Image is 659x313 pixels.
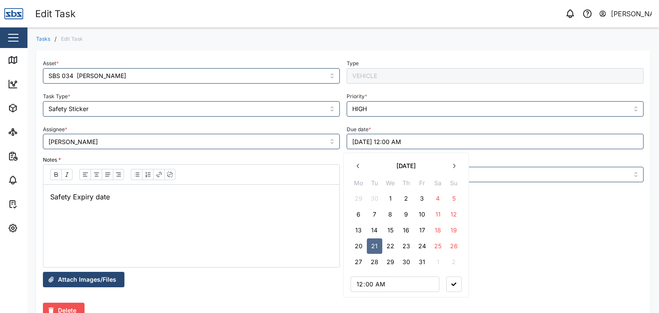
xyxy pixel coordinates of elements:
button: 14 October 2025 [367,223,382,238]
button: 3 October 2025 [414,191,430,206]
button: [PERSON_NAME] [599,8,652,20]
a: Tasks [36,36,50,42]
button: 1 November 2025 [430,254,446,270]
div: Notes [43,156,340,164]
button: 8 October 2025 [383,207,398,222]
div: Map [22,55,42,65]
p: Safety Expiry date [50,192,333,202]
button: 19 October 2025 [446,223,462,238]
input: Choose an assignee [43,134,340,149]
button: 29 October 2025 [383,254,398,270]
button: Attach Images/Files [43,272,124,287]
label: Asset [43,60,59,66]
th: We [382,178,398,190]
button: 12 October 2025 [446,207,462,222]
div: Assets [22,103,49,113]
input: Choose an asset [43,68,340,84]
th: Th [398,178,414,190]
button: 23 October 2025 [399,238,414,254]
button: Align text: center [91,169,102,180]
button: Align text: left [79,169,91,180]
button: 30 September 2025 [367,191,382,206]
button: 29 September 2025 [351,191,366,206]
th: Mo [351,178,366,190]
button: 15 October 2025 [383,223,398,238]
button: 28 October 2025 [367,254,382,270]
button: 18 October 2025 [430,223,446,238]
div: Tasks [22,199,46,209]
button: 9 October 2025 [399,207,414,222]
button: Remove link [164,169,175,180]
label: Assignee [43,126,67,132]
button: 22 October 2025 [383,238,398,254]
button: Align text: right [113,169,124,180]
button: 11 October 2025 [430,207,446,222]
button: 2 October 2025 [399,191,414,206]
button: 13 October 2025 [351,223,366,238]
button: 31 October 2025 [414,254,430,270]
div: Reports [22,151,51,161]
div: Dashboard [22,79,61,89]
div: Alarms [22,175,49,185]
label: Task Type [43,93,70,99]
button: 5 October 2025 [446,191,462,206]
div: [PERSON_NAME] [611,9,652,19]
th: Fr [414,178,430,190]
button: 25 October 2025 [430,238,446,254]
div: Sites [22,127,43,137]
img: Main Logo [4,4,23,23]
th: Tu [366,178,382,190]
button: 7 October 2025 [367,207,382,222]
span: Attach Images/Files [58,272,116,287]
button: 30 October 2025 [399,254,414,270]
button: 17 October 2025 [414,223,430,238]
div: Edit Task [61,36,83,42]
label: Type [347,60,359,66]
button: 20 October 2025 [351,238,366,254]
button: 2 November 2025 [446,254,462,270]
button: Link [153,169,164,180]
div: Settings [22,223,53,233]
label: Priority [347,93,367,99]
button: 24 October 2025 [414,238,430,254]
button: 26 October 2025 [446,238,462,254]
button: 6 October 2025 [351,207,366,222]
button: Bold [50,169,61,180]
button: Ordered list [142,169,153,180]
button: 4 October 2025 [430,191,446,206]
button: Bullet list [131,169,142,180]
button: 21 October 2025 [367,238,382,254]
button: Align text: justify [102,169,113,180]
button: 10 October 2025 [414,207,430,222]
button: [DATE] [366,158,446,174]
button: 27 October 2025 [351,254,366,270]
th: Sa [430,178,446,190]
th: Su [446,178,462,190]
div: / [54,36,57,42]
button: 16 October 2025 [399,223,414,238]
button: 21/10/2025 12:00 AM [347,134,644,149]
button: 1 October 2025 [383,191,398,206]
div: Edit Task [35,6,76,21]
label: Due date [347,126,371,132]
button: Italic [61,169,73,180]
